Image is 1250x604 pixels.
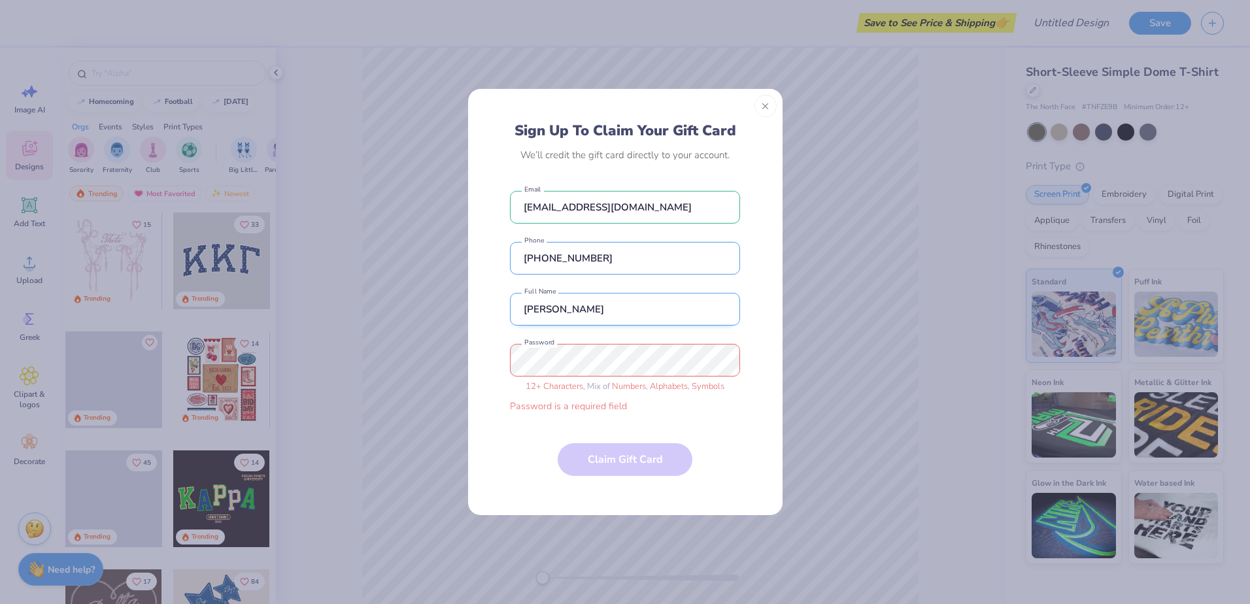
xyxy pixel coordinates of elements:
span: 12 + Characters [526,380,583,392]
div: , Mix of , , [510,380,740,394]
div: Password is a required field [510,399,740,414]
span: Alphabets [650,380,688,392]
div: We’ll credit the gift card directly to your account. [520,148,730,161]
button: Close [754,95,777,117]
span: Symbols [692,380,724,392]
span: Numbers [612,380,646,392]
div: Sign Up To Claim Your Gift Card [515,122,736,140]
